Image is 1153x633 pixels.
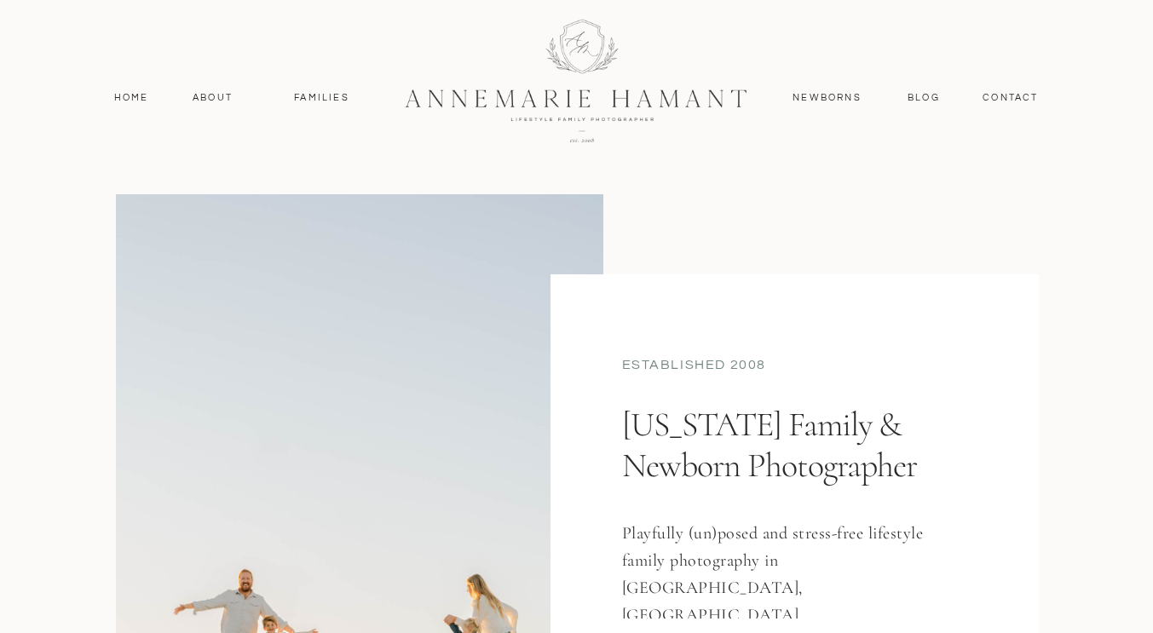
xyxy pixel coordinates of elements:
[622,404,960,551] h1: [US_STATE] Family & Newborn Photographer
[188,90,238,106] a: About
[107,90,157,106] a: Home
[622,355,968,378] div: established 2008
[787,90,868,106] a: Newborns
[622,520,943,619] h3: Playfully (un)posed and stress-free lifestyle family photography in [GEOGRAPHIC_DATA], [GEOGRAPHI...
[904,90,944,106] a: Blog
[284,90,360,106] a: Families
[974,90,1048,106] a: contact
